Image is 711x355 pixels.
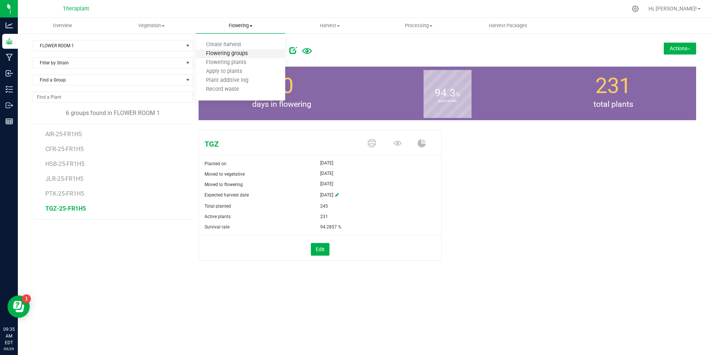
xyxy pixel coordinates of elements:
inline-svg: Analytics [6,22,13,29]
a: Harvest [285,18,374,33]
span: TGZ [199,138,360,150]
span: Overview [43,22,82,29]
inline-svg: Grow [6,38,13,45]
b: survival rate [424,68,472,134]
span: total plants [530,98,696,110]
span: FLOWER ROOM 1 [33,41,183,51]
span: Planted on [205,161,226,166]
group-info-box: Total number of plants [536,67,691,120]
div: Manage settings [631,5,640,12]
span: JLR-25-FR1H5 [45,175,83,182]
span: Find a Group [33,75,183,85]
a: Processing [374,18,464,33]
group-info-box: Survival rate [370,67,525,120]
button: Actions [664,42,696,54]
a: Overview [18,18,107,33]
span: Hi, [PERSON_NAME]! [649,6,697,12]
group-info-box: Days in flowering [204,67,359,120]
span: Processing [375,22,463,29]
input: NO DATA FOUND [33,92,193,102]
span: Flowering groups [196,51,258,57]
span: Flowering plants [196,60,256,66]
button: Edit [311,243,329,256]
inline-svg: Inventory [6,86,13,93]
span: Filter by Strain [33,58,183,68]
div: 6 groups found in FLOWER ROOM 1 [33,109,193,118]
span: 231 [320,211,328,222]
span: select [183,41,193,51]
span: [DATE] [320,190,333,201]
span: Survival rate [205,224,229,230]
span: CFR-25-FR1H5 [45,145,84,153]
p: 09/29 [3,346,15,352]
span: Apply to plants [196,68,252,75]
span: [DATE] [320,179,333,188]
span: [DATE] [320,159,333,167]
span: AIR-25-FR1H5 [45,131,82,138]
span: TGZ-25-FR1H5 [45,205,86,212]
span: Moved to flowering [205,182,243,187]
inline-svg: Manufacturing [6,54,13,61]
span: Moved to vegetative [205,172,245,177]
span: 231 [595,73,631,98]
inline-svg: Outbound [6,102,13,109]
a: Vegetation [107,18,196,33]
span: Create harvest [196,42,251,48]
span: Theraplant [63,6,89,12]
inline-svg: Inbound [6,70,13,77]
span: Harvest [286,22,374,29]
iframe: Resource center [7,295,30,318]
p: 09:35 AM EDT [3,326,15,346]
span: Active plants [205,214,231,219]
span: Expected harvest date [205,192,249,198]
span: HSB-25-FR1H5 [45,160,84,167]
inline-svg: Reports [6,118,13,125]
span: Flowering [196,22,285,29]
span: 245 [320,201,328,211]
iframe: Resource center unread badge [22,294,31,303]
p: FLOWER ROOM 1 [204,60,608,67]
span: Vegetation [107,22,196,29]
span: 94.2857 % [320,222,341,232]
span: Record waste [196,86,249,93]
span: Harvest Packages [479,22,537,29]
span: Plant additive log [196,77,258,84]
span: days in flowering [199,98,364,110]
a: Flowering Create harvest Flowering groups Flowering plants Apply to plants Plant additive log Rec... [196,18,285,33]
span: [DATE] [320,169,333,178]
a: Harvest Packages [463,18,553,33]
span: Total planted [205,204,231,209]
span: PTK-25-FR1H5 [45,190,84,197]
